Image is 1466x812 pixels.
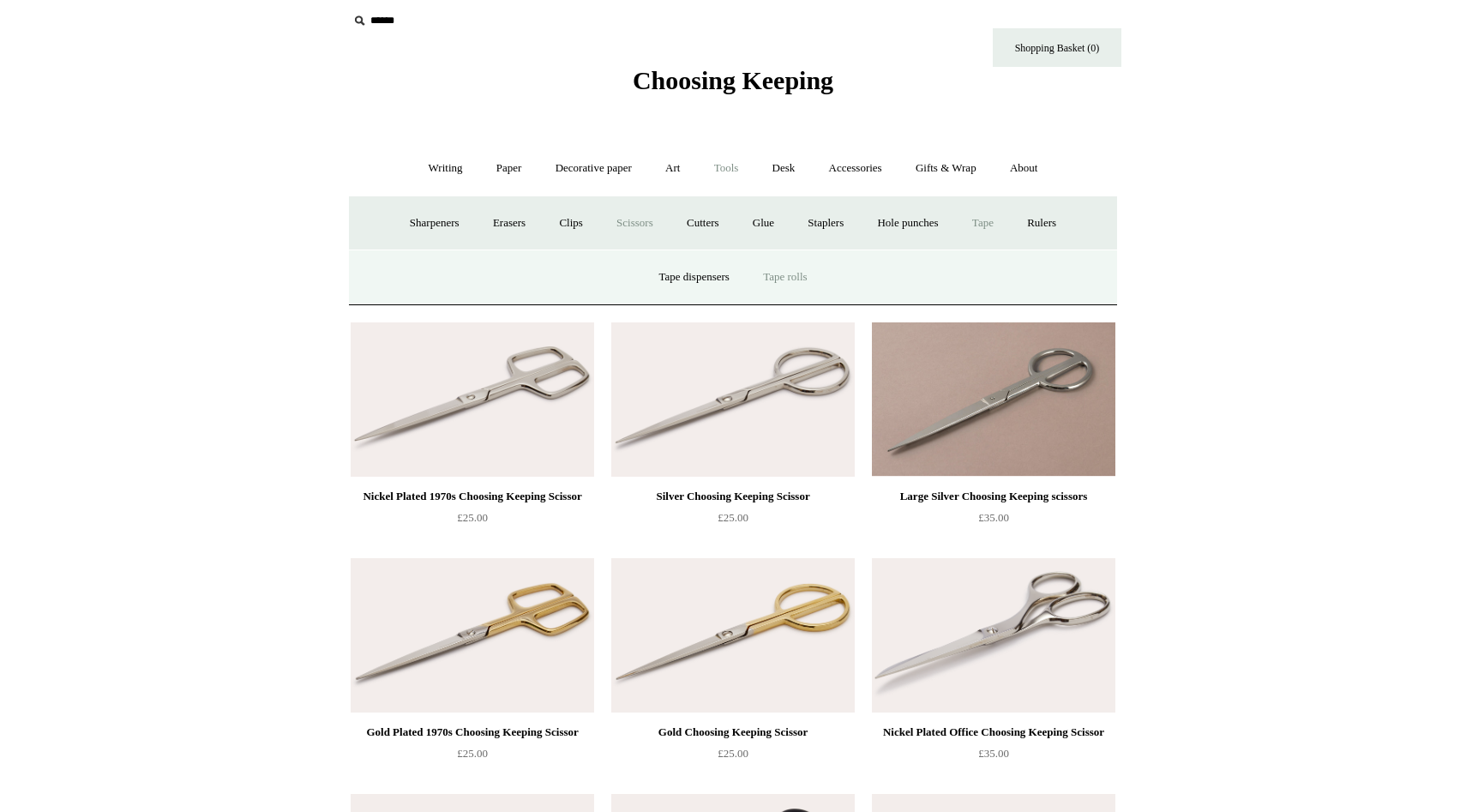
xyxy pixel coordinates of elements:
a: Gifts & Wrap [900,146,992,191]
span: £25.00 [718,511,748,524]
a: Silver Choosing Keeping Scissor Silver Choosing Keeping Scissor [611,322,855,477]
div: Nickel Plated 1970s Choosing Keeping Scissor [355,486,590,507]
img: Nickel Plated Office Choosing Keeping Scissor [872,558,1115,713]
a: Large Silver Choosing Keeping scissors £35.00 [872,486,1115,556]
a: Gold Plated 1970s Choosing Keeping Scissor £25.00 [351,722,594,792]
span: £35.00 [978,511,1009,524]
span: £25.00 [457,511,488,524]
a: Gold Choosing Keeping Scissor £25.00 [611,722,855,792]
a: Hole punches [862,201,953,246]
a: About [994,146,1054,191]
span: £35.00 [978,747,1009,760]
div: Silver Choosing Keeping Scissor [616,486,850,507]
a: Desk [757,146,811,191]
a: Paper [481,146,538,191]
a: Nickel Plated 1970s Choosing Keeping Scissor £25.00 [351,486,594,556]
div: Large Silver Choosing Keeping scissors [876,486,1111,507]
img: Gold Plated 1970s Choosing Keeping Scissor [351,558,594,713]
a: Scissors [601,201,669,246]
a: Silver Choosing Keeping Scissor £25.00 [611,486,855,556]
a: Tape rolls [748,255,822,300]
span: £25.00 [718,747,748,760]
a: Glue [737,201,790,246]
a: Clips [544,201,598,246]
a: Rulers [1012,201,1072,246]
a: Accessories [814,146,898,191]
a: Tape dispensers [643,255,744,300]
a: Writing [413,146,478,191]
a: Nickel Plated 1970s Choosing Keeping Scissor Nickel Plated 1970s Choosing Keeping Scissor [351,322,594,477]
span: Choosing Keeping [633,66,833,94]
a: Nickel Plated Office Choosing Keeping Scissor Nickel Plated Office Choosing Keeping Scissor [872,558,1115,713]
a: Gold Choosing Keeping Scissor Gold Choosing Keeping Scissor [611,558,855,713]
img: Nickel Plated 1970s Choosing Keeping Scissor [351,322,594,477]
span: £25.00 [457,747,488,760]
a: Sharpeners [394,201,475,246]
a: Gold Plated 1970s Choosing Keeping Scissor Gold Plated 1970s Choosing Keeping Scissor [351,558,594,713]
a: Cutters [671,201,735,246]
a: Tools [699,146,754,191]
div: Nickel Plated Office Choosing Keeping Scissor [876,722,1111,743]
a: Nickel Plated Office Choosing Keeping Scissor £35.00 [872,722,1115,792]
img: Large Silver Choosing Keeping scissors [872,322,1115,477]
a: Decorative paper [540,146,647,191]
a: Staplers [792,201,859,246]
a: Erasers [478,201,541,246]
a: Art [650,146,695,191]
a: Shopping Basket (0) [993,28,1121,67]
a: Tape [957,201,1009,246]
img: Silver Choosing Keeping Scissor [611,322,855,477]
a: Choosing Keeping [633,80,833,92]
div: Gold Plated 1970s Choosing Keeping Scissor [355,722,590,743]
div: Gold Choosing Keeping Scissor [616,722,850,743]
a: Large Silver Choosing Keeping scissors Large Silver Choosing Keeping scissors [872,322,1115,477]
img: Gold Choosing Keeping Scissor [611,558,855,713]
